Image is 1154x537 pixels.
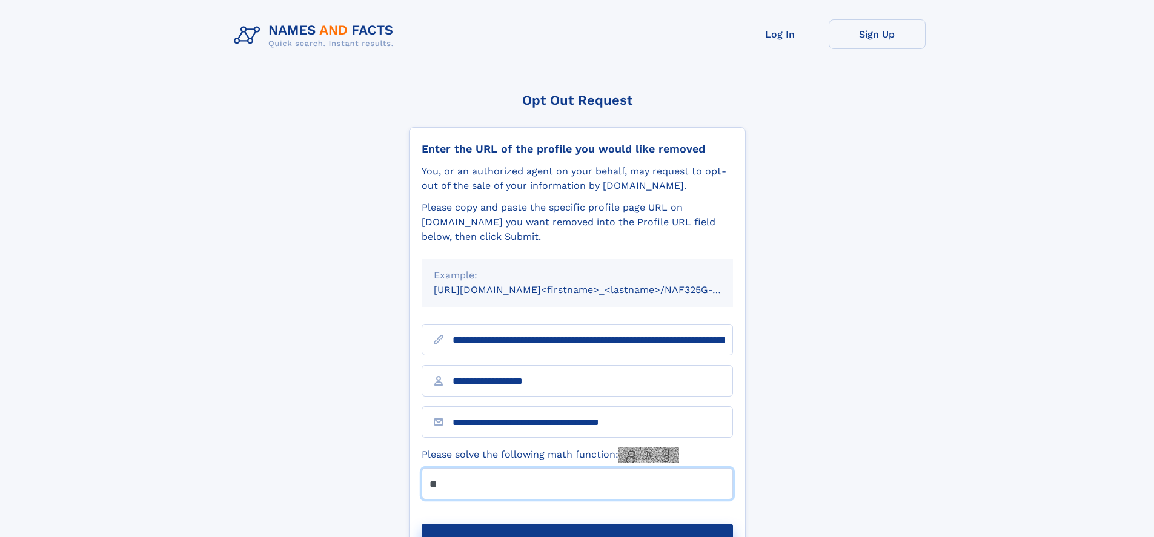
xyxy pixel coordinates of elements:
[434,284,756,295] small: [URL][DOMAIN_NAME]<firstname>_<lastname>/NAF325G-xxxxxxxx
[732,19,829,49] a: Log In
[409,93,746,108] div: Opt Out Request
[422,164,733,193] div: You, or an authorized agent on your behalf, may request to opt-out of the sale of your informatio...
[422,200,733,244] div: Please copy and paste the specific profile page URL on [DOMAIN_NAME] you want removed into the Pr...
[229,19,403,52] img: Logo Names and Facts
[434,268,721,283] div: Example:
[422,447,679,463] label: Please solve the following math function:
[829,19,926,49] a: Sign Up
[422,142,733,156] div: Enter the URL of the profile you would like removed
